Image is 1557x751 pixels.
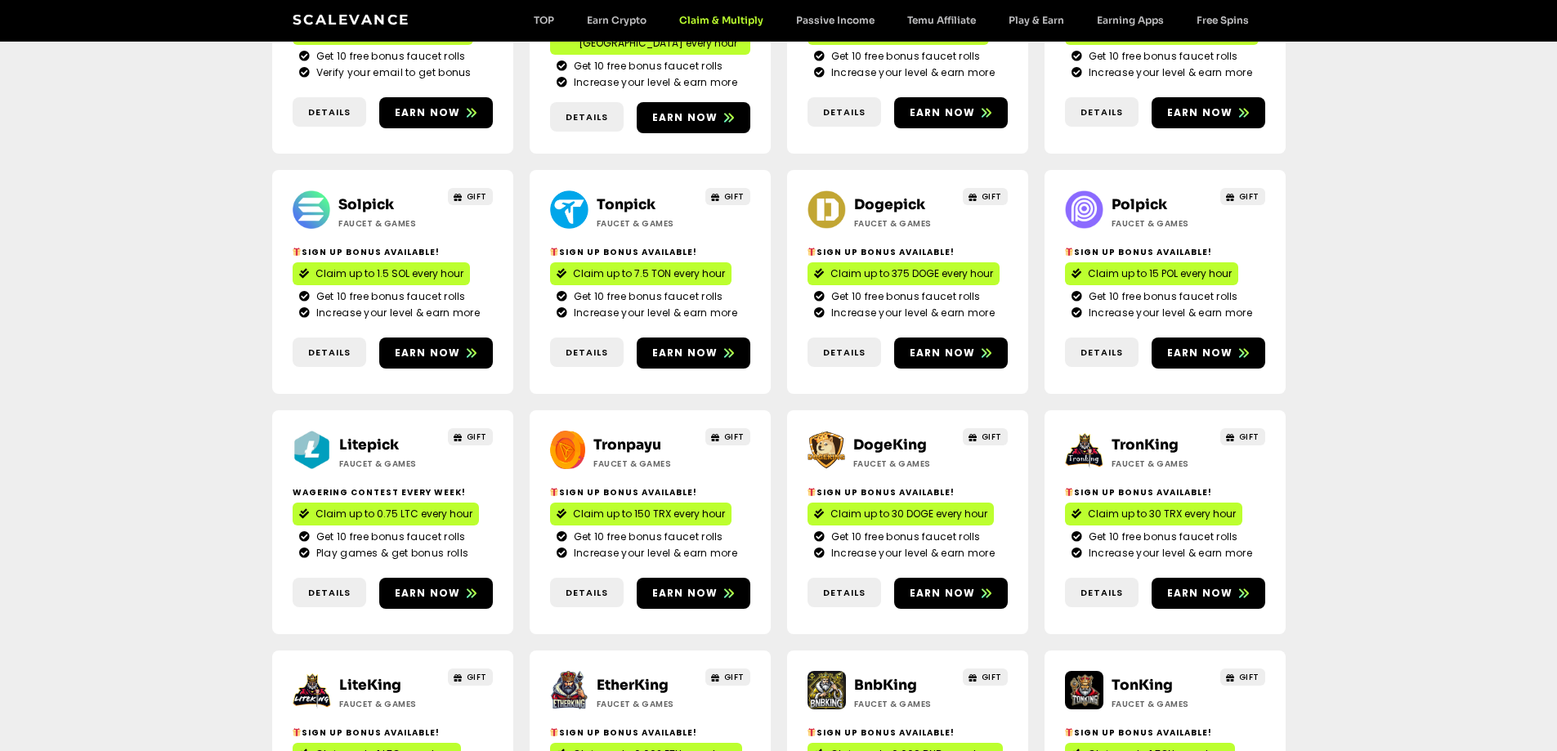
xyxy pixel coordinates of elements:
[652,586,718,601] span: Earn now
[1239,671,1259,683] span: GIFT
[293,578,366,608] a: Details
[1081,586,1123,600] span: Details
[853,458,955,470] h2: Faucet & Games
[808,246,1008,258] h2: Sign Up Bonus Available!
[312,65,472,80] span: Verify your email to get bonus
[992,14,1081,26] a: Play & Earn
[910,346,976,360] span: Earn now
[395,586,461,601] span: Earn now
[1112,698,1214,710] h2: Faucet & Games
[963,668,1008,686] a: GIFT
[1065,503,1242,525] a: Claim up to 30 TRX every hour
[597,196,655,213] a: Tonpick
[339,458,441,470] h2: Faucet & Games
[550,503,732,525] a: Claim up to 150 TRX every hour
[566,346,608,360] span: Details
[1112,217,1214,230] h2: Faucet & Games
[1220,668,1265,686] a: GIFT
[312,49,466,64] span: Get 10 free bonus faucet rolls
[570,546,737,561] span: Increase your level & earn more
[395,105,461,120] span: Earn now
[550,728,558,736] img: 🎁
[652,346,718,360] span: Earn now
[1081,14,1180,26] a: Earning Apps
[379,338,493,369] a: Earn now
[705,188,750,205] a: GIFT
[550,248,558,256] img: 🎁
[808,248,816,256] img: 🎁
[894,578,1008,609] a: Earn now
[1180,14,1265,26] a: Free Spins
[808,578,881,608] a: Details
[1167,105,1233,120] span: Earn now
[517,14,1265,26] nav: Menu
[830,266,993,281] span: Claim up to 375 DOGE every hour
[566,110,608,124] span: Details
[1065,338,1139,368] a: Details
[517,14,570,26] a: TOP
[808,503,994,525] a: Claim up to 30 DOGE every hour
[312,306,480,320] span: Increase your level & earn more
[808,486,1008,498] h2: Sign Up Bonus Available!
[467,671,487,683] span: GIFT
[1085,49,1238,64] span: Get 10 free bonus faucet rolls
[1152,578,1265,609] a: Earn now
[448,428,493,445] a: GIFT
[1112,458,1214,470] h2: Faucet & Games
[1065,488,1073,496] img: 🎁
[1085,65,1252,80] span: Increase your level & earn more
[827,546,995,561] span: Increase your level & earn more
[637,102,750,133] a: Earn now
[724,431,745,443] span: GIFT
[593,436,661,454] a: Tronpayu
[854,217,956,230] h2: Faucet & Games
[293,338,366,368] a: Details
[293,11,410,28] a: Scalevance
[1065,486,1265,498] h2: Sign Up Bonus Available!
[854,698,956,710] h2: Faucet & Games
[315,266,463,281] span: Claim up to 1.5 SOL every hour
[808,97,881,127] a: Details
[1152,338,1265,369] a: Earn now
[1085,306,1252,320] span: Increase your level & earn more
[550,102,624,132] a: Details
[550,488,558,496] img: 🎁
[808,488,816,496] img: 🎁
[339,677,401,694] a: LiteKing
[963,188,1008,205] a: GIFT
[1065,262,1238,285] a: Claim up to 15 POL every hour
[339,436,399,454] a: Litepick
[293,262,470,285] a: Claim up to 1.5 SOL every hour
[338,217,441,230] h2: Faucet & Games
[570,289,723,304] span: Get 10 free bonus faucet rolls
[312,289,466,304] span: Get 10 free bonus faucet rolls
[308,346,351,360] span: Details
[312,530,466,544] span: Get 10 free bonus faucet rolls
[379,97,493,128] a: Earn now
[1239,190,1259,203] span: GIFT
[1112,677,1173,694] a: TonKing
[570,59,723,74] span: Get 10 free bonus faucet rolls
[379,578,493,609] a: Earn now
[823,586,866,600] span: Details
[827,306,995,320] span: Increase your level & earn more
[293,726,493,739] h2: Sign Up Bonus Available!
[1220,188,1265,205] a: GIFT
[705,428,750,445] a: GIFT
[910,586,976,601] span: Earn now
[550,726,750,739] h2: Sign Up Bonus Available!
[1085,530,1238,544] span: Get 10 free bonus faucet rolls
[312,546,468,561] span: Play games & get bonus rolls
[395,346,461,360] span: Earn now
[1152,97,1265,128] a: Earn now
[1065,728,1073,736] img: 🎁
[573,266,725,281] span: Claim up to 7.5 TON every hour
[308,586,351,600] span: Details
[1065,726,1265,739] h2: Sign Up Bonus Available!
[1085,546,1252,561] span: Increase your level & earn more
[293,248,301,256] img: 🎁
[663,14,780,26] a: Claim & Multiply
[550,578,624,608] a: Details
[854,196,925,213] a: Dogepick
[550,262,732,285] a: Claim up to 7.5 TON every hour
